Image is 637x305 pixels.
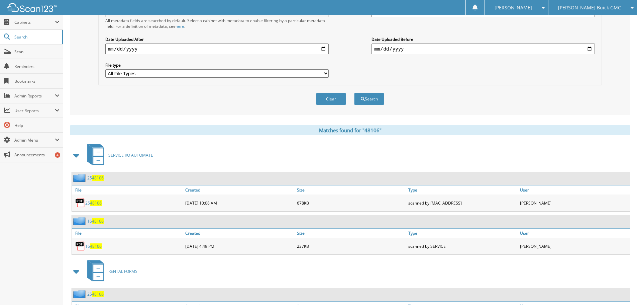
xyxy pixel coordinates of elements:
label: Date Uploaded Before [371,36,595,42]
a: 1648106 [87,218,104,224]
span: Help [14,123,60,128]
div: [PERSON_NAME] [518,196,630,210]
a: File [72,229,184,238]
div: scanned by SERVICE [407,239,518,253]
a: 2548106 [87,291,104,297]
a: File [72,185,184,195]
a: RENTAL FORMS [83,258,137,285]
a: Created [184,229,295,238]
img: PDF.png [75,241,85,251]
label: File type [105,62,329,68]
img: scan123-logo-white.svg [7,3,57,12]
img: folder2.png [73,290,87,298]
span: [PERSON_NAME] Buick GMC [558,6,621,10]
a: Created [184,185,295,195]
img: folder2.png [73,217,87,225]
img: folder2.png [73,174,87,182]
div: 4 [55,152,60,158]
span: Admin Menu [14,137,55,143]
div: 237KB [295,239,407,253]
span: 48106 [90,243,102,249]
span: Search [14,34,59,40]
button: Search [354,93,384,105]
a: 1648106 [85,243,102,249]
span: RENTAL FORMS [108,269,137,274]
span: SERVICE RO AUTOMATE [108,152,153,158]
a: Size [295,229,407,238]
span: Announcements [14,152,60,158]
img: PDF.png [75,198,85,208]
span: 48106 [92,175,104,181]
div: All metadata fields are searched by default. Select a cabinet with metadata to enable filtering b... [105,18,329,29]
label: Date Uploaded After [105,36,329,42]
span: User Reports [14,108,55,113]
span: Bookmarks [14,78,60,84]
div: scanned by [MAC_ADDRESS] [407,196,518,210]
a: Size [295,185,407,195]
input: start [105,44,329,54]
span: 48106 [90,200,102,206]
a: User [518,185,630,195]
span: 48106 [92,218,104,224]
div: 678KB [295,196,407,210]
button: Clear [316,93,346,105]
div: [PERSON_NAME] [518,239,630,253]
div: [DATE] 4:49 PM [184,239,295,253]
div: [DATE] 10:08 AM [184,196,295,210]
span: [PERSON_NAME] [495,6,532,10]
span: Scan [14,49,60,55]
a: SERVICE RO AUTOMATE [83,142,153,168]
a: 2548106 [87,175,104,181]
a: Type [407,229,518,238]
span: Admin Reports [14,93,55,99]
a: here [176,23,184,29]
input: end [371,44,595,54]
a: User [518,229,630,238]
span: Reminders [14,64,60,69]
div: Matches found for "48106" [70,125,630,135]
a: Type [407,185,518,195]
span: 48106 [92,291,104,297]
span: Cabinets [14,19,55,25]
a: 2548106 [85,200,102,206]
